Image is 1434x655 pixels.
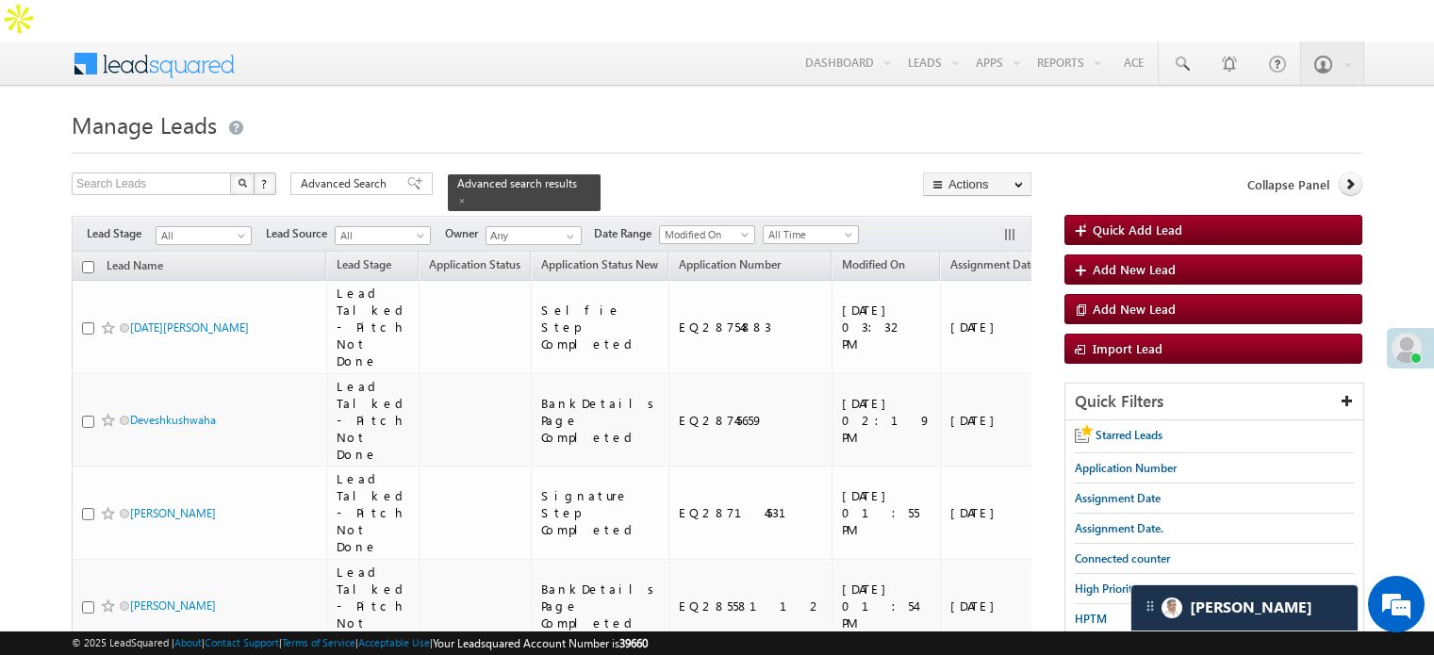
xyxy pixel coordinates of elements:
[1247,176,1329,193] span: Collapse Panel
[1075,551,1170,565] span: Connected counter
[174,636,202,648] a: About
[619,636,648,650] span: 39660
[130,413,216,427] a: Deveshkushwaha
[337,564,410,648] div: Lead Talked - Pitch Not Done
[923,172,1031,196] button: Actions
[1093,221,1182,237] span: Quick Add Lead
[669,254,790,279] a: Application Number
[541,581,661,631] div: BankDetails Page Completed
[1190,598,1312,616] span: Carter
[541,302,661,352] div: Selfie Step Completed
[1075,581,1138,596] span: High Priority
[950,319,1038,336] div: [DATE]
[327,254,401,279] a: Lead Stage
[1093,301,1176,317] span: Add New Lead
[337,285,410,369] div: Lead Talked - Pitch Not Done
[301,175,392,192] span: Advanced Search
[899,41,966,83] a: Leads
[1075,491,1161,505] span: Assignment Date
[556,227,580,246] a: Show All Items
[1130,584,1359,631] div: carter-dragCarter[PERSON_NAME]
[335,226,431,245] a: All
[541,395,661,446] div: BankDetails Page Completed
[764,226,853,243] span: All Time
[429,257,520,271] span: Application Status
[532,254,668,279] a: Application Status New
[205,636,279,648] a: Contact Support
[282,636,355,648] a: Terms of Service
[941,254,1046,279] a: Assignment Date
[1075,461,1177,475] span: Application Number
[842,581,931,631] div: [DATE] 01:54 PM
[130,598,216,613] a: [PERSON_NAME]
[130,506,216,520] a: [PERSON_NAME]
[1143,598,1158,614] img: carter-drag
[660,226,750,243] span: Modified On
[238,178,247,188] img: Search
[433,636,648,650] span: Your Leadsquared Account Number is
[1093,261,1176,277] span: Add New Lead
[1096,428,1162,442] span: Starred Leads
[1093,340,1162,356] span: Import Lead
[1162,598,1182,618] img: Carter
[763,225,859,244] a: All Time
[679,598,823,614] div: EQ28558112
[337,257,391,271] span: Lead Stage
[156,226,252,245] a: All
[594,225,659,242] span: Date Range
[950,598,1038,614] div: [DATE]
[541,257,658,271] span: Application Status New
[842,302,931,352] div: [DATE] 03:32 PM
[157,227,246,244] span: All
[72,634,648,652] span: © 2025 LeadSquared | | | | |
[486,226,582,245] input: Type to Search
[337,378,410,463] div: Lead Talked - Pitch Not Done
[797,41,898,83] a: Dashboard
[950,257,1036,271] span: Assignment Date
[1075,612,1107,626] span: HPTM
[266,225,335,242] span: Lead Source
[842,257,905,271] span: Modified On
[679,257,781,271] span: Application Number
[659,225,755,244] a: Modified On
[420,254,530,279] a: Application Status
[457,176,577,190] span: Advanced search results
[254,172,276,195] button: ?
[337,470,410,555] div: Lead Talked - Pitch Not Done
[261,175,270,191] span: ?
[679,504,823,521] div: EQ28714531
[1110,41,1158,83] a: Ace
[72,109,217,139] span: Manage Leads
[950,504,1038,521] div: [DATE]
[967,41,1028,83] a: Apps
[832,254,915,279] a: Modified On
[679,412,823,429] div: EQ28745659
[445,225,486,242] span: Owner
[842,487,931,538] div: [DATE] 01:55 PM
[842,395,931,446] div: [DATE] 02:19 PM
[1029,41,1109,83] a: Reports
[1065,384,1363,420] div: Quick Filters
[679,319,823,336] div: EQ28754883
[336,227,425,244] span: All
[82,261,94,273] input: Check all records
[97,255,173,280] a: Lead Name
[541,487,661,538] div: Signature Step Completed
[130,320,249,335] a: [DATE][PERSON_NAME]
[87,225,156,242] span: Lead Stage
[1075,521,1163,535] span: Assignment Date.
[950,412,1038,429] div: [DATE]
[358,636,430,648] a: Acceptable Use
